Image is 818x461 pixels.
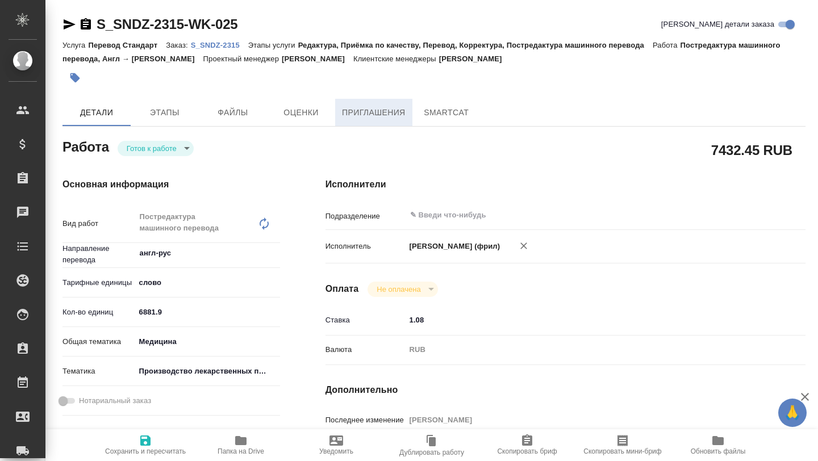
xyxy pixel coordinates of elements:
button: Open [759,214,762,216]
input: ✎ Введи что-нибудь [406,312,766,328]
span: Скопировать мини-бриф [583,447,661,455]
span: Детали [69,106,124,120]
p: Заказ: [166,41,190,49]
span: Приглашения [342,106,406,120]
button: Готов к работе [123,144,180,153]
span: Дублировать работу [399,449,464,456]
span: Обновить файлы [691,447,746,455]
p: Работа [653,41,681,49]
span: Файлы [206,106,260,120]
h2: 7432.45 RUB [711,140,792,160]
div: Производство лекарственных препаратов [135,362,280,381]
button: Уведомить [289,429,384,461]
span: Сохранить и пересчитать [105,447,186,455]
div: Медицина [135,332,280,351]
button: Скопировать ссылку [79,18,93,31]
p: Исполнитель [325,241,406,252]
span: Скопировать бриф [497,447,557,455]
p: Подразделение [325,211,406,222]
div: Готов к работе [118,141,194,156]
span: [PERSON_NAME] детали заказа [661,19,774,30]
h2: Работа [62,136,109,156]
p: Проектный менеджер [203,55,282,63]
h4: Исполнители [325,178,806,191]
span: 🙏 [783,401,802,425]
p: Направление перевода [62,243,135,266]
button: Не оплачена [373,284,424,294]
h4: Дополнительно [325,383,806,397]
p: Ставка [325,315,406,326]
a: S_SNDZ-2315 [191,40,248,49]
input: Пустое поле [406,412,766,428]
span: Этапы [137,106,192,120]
button: Папка на Drive [193,429,289,461]
p: Тематика [62,366,135,377]
button: Скопировать ссылку для ЯМессенджера [62,18,76,31]
p: [PERSON_NAME] (фрил) [406,241,500,252]
p: Тарифные единицы [62,277,135,288]
button: Обновить файлы [670,429,766,461]
p: [PERSON_NAME] [282,55,353,63]
p: Клиентские менеджеры [353,55,439,63]
button: Open [274,252,276,254]
button: Сохранить и пересчитать [98,429,193,461]
p: Общая тематика [62,336,135,347]
a: S_SNDZ-2315-WK-025 [97,16,237,32]
div: RUB [406,340,766,359]
p: Перевод Стандарт [88,41,166,49]
button: 🙏 [778,399,807,427]
p: Валюта [325,344,406,355]
span: Нотариальный заказ [79,395,151,406]
span: Оценки [274,106,328,120]
button: Скопировать бриф [479,429,575,461]
button: Удалить исполнителя [511,233,536,258]
button: Добавить тэг [62,65,87,90]
button: Скопировать мини-бриф [575,429,670,461]
input: ✎ Введи что-нибудь [409,208,724,222]
h4: Основная информация [62,178,280,191]
span: Уведомить [319,447,353,455]
p: Редактура, Приёмка по качеству, Перевод, Корректура, Постредактура машинного перевода [298,41,653,49]
h4: Оплата [325,282,359,296]
p: S_SNDZ-2315 [191,41,248,49]
input: ✎ Введи что-нибудь [135,304,280,320]
span: SmartCat [419,106,474,120]
p: [PERSON_NAME] [439,55,511,63]
p: Этапы услуги [248,41,298,49]
p: Вид работ [62,218,135,229]
div: слово [135,273,280,292]
div: Готов к работе [368,282,437,297]
span: Папка на Drive [218,447,264,455]
p: Услуга [62,41,88,49]
p: Последнее изменение [325,414,406,426]
p: Кол-во единиц [62,307,135,318]
button: Дублировать работу [384,429,479,461]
